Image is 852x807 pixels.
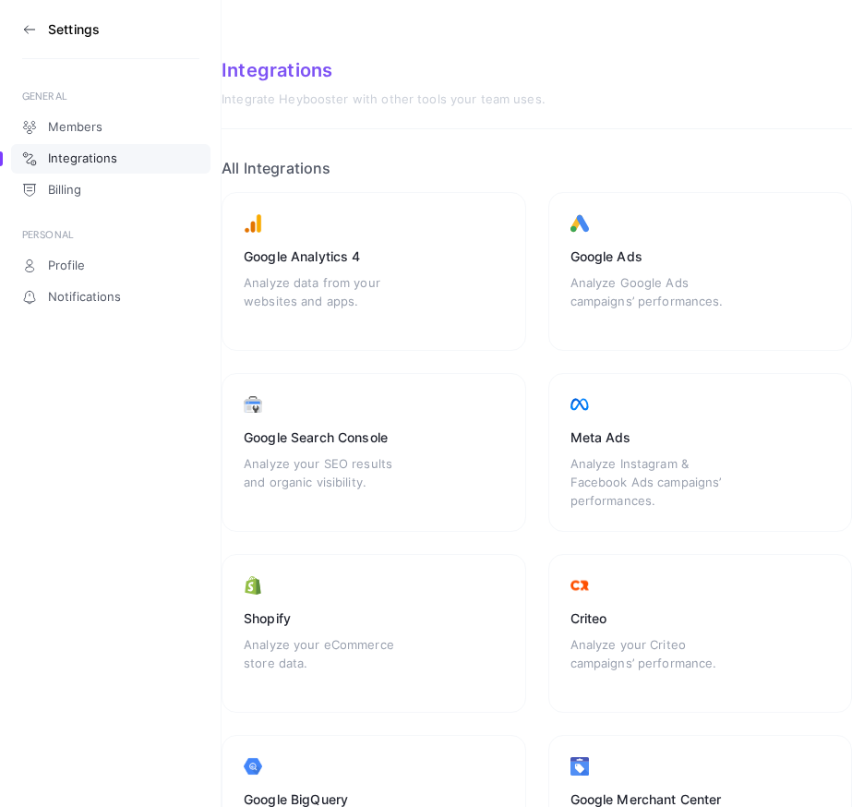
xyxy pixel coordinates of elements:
a: Integrations [11,144,210,174]
div: Analyze Google Ads campaigns’ performances. [570,273,733,329]
div: Meta Ads [570,428,831,447]
div: Integrations [222,59,852,81]
div: PERSONAL [22,227,199,242]
div: Google Analytics 4 [244,247,504,266]
div: GENERAL [22,89,199,103]
a: Members [11,113,210,142]
span: Billing [48,183,81,198]
div: Analyze Instagram & Facebook Ads campaigns’ performances. [570,454,733,510]
div: Google Ads [570,247,831,266]
div: Analyze your eCommerce store data. [244,635,406,691]
div: Analyze your SEO results and organic visibility. [244,454,406,510]
h3: Settings [48,22,100,37]
div: Shopify [244,609,504,628]
div: Criteo [570,609,831,628]
div: Google Search Console [244,428,504,447]
a: Notifications [11,283,210,312]
span: Integrations [48,151,117,166]
div: Integrate Heybooster with other tools your team uses. [222,92,852,107]
div: Analyze your Criteo campaigns’ performance. [570,635,733,691]
h2: All Integrations [222,159,852,177]
a: Profile [11,251,210,281]
div: Analyze data from your websites and apps. [244,273,406,329]
a: Billing [11,175,210,205]
span: Members [48,120,102,135]
span: Notifications [48,290,121,305]
span: Profile [48,259,85,273]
